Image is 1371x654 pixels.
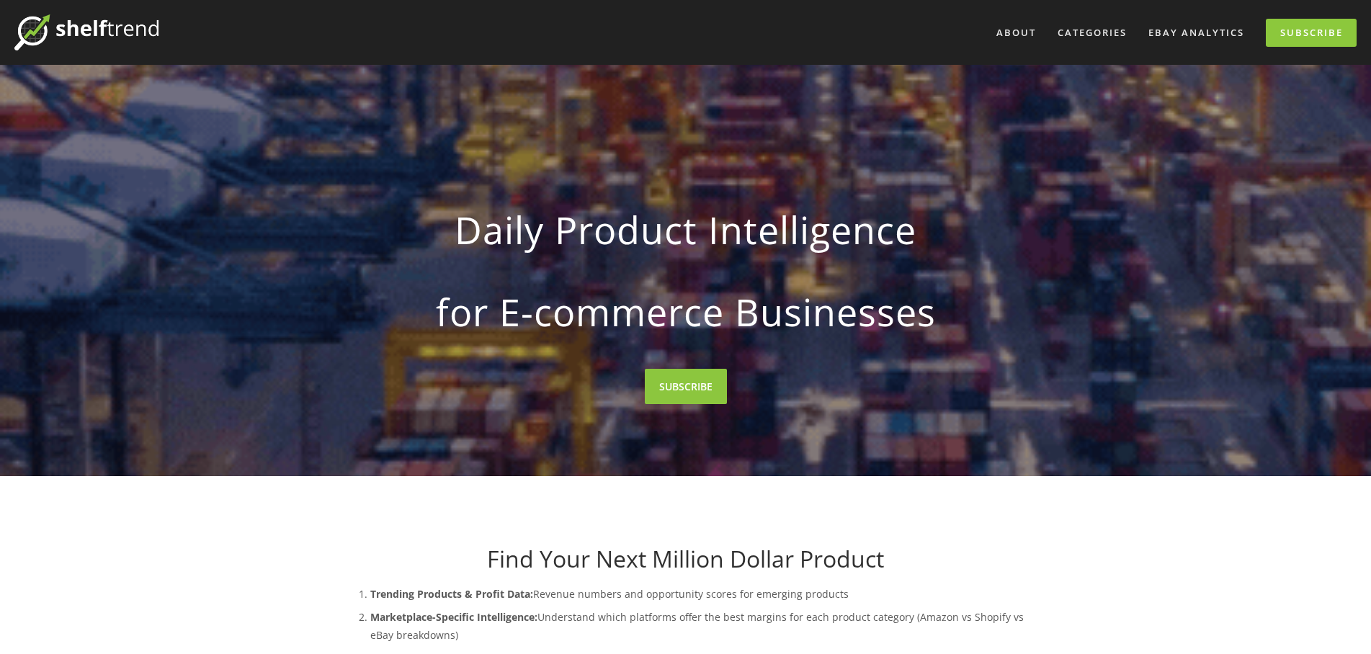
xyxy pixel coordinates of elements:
[1048,21,1136,45] div: Categories
[987,21,1045,45] a: About
[365,196,1007,264] strong: Daily Product Intelligence
[341,545,1030,573] h1: Find Your Next Million Dollar Product
[645,369,727,404] a: SUBSCRIBE
[370,587,533,601] strong: Trending Products & Profit Data:
[370,585,1030,603] p: Revenue numbers and opportunity scores for emerging products
[370,608,1030,644] p: Understand which platforms offer the best margins for each product category (Amazon vs Shopify vs...
[1266,19,1357,47] a: Subscribe
[14,14,158,50] img: ShelfTrend
[365,278,1007,346] strong: for E-commerce Businesses
[370,610,537,624] strong: Marketplace-Specific Intelligence:
[1139,21,1254,45] a: eBay Analytics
